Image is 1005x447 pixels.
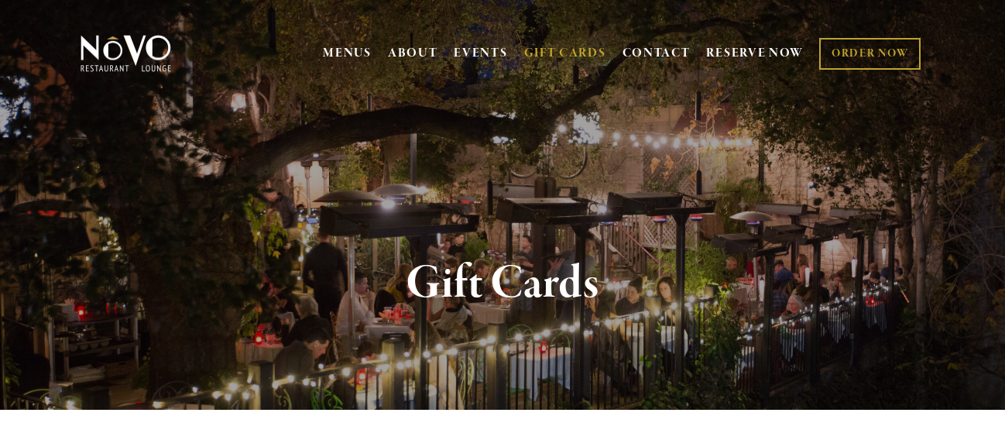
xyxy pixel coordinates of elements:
[323,46,372,61] a: MENUS
[406,254,600,313] strong: Gift Cards
[388,46,438,61] a: ABOUT
[706,39,804,68] a: RESERVE NOW
[524,39,606,68] a: GIFT CARDS
[454,46,507,61] a: EVENTS
[623,39,691,68] a: CONTACT
[77,34,174,73] img: Novo Restaurant &amp; Lounge
[819,38,921,70] a: ORDER NOW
